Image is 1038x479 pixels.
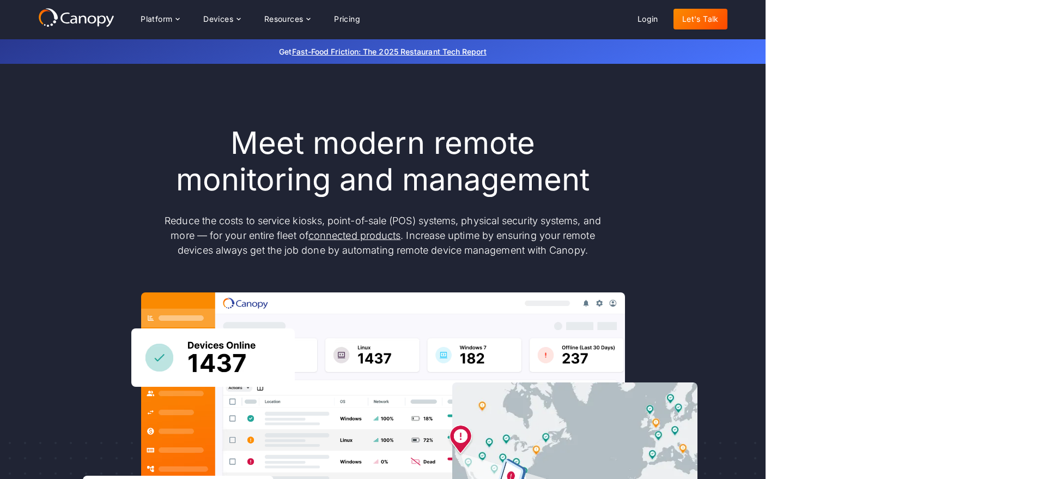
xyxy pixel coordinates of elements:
[325,9,369,29] a: Pricing
[308,230,400,241] a: connected products
[116,46,650,57] p: Get
[292,47,487,56] a: Fast-Food Friction: The 2025 Restaurant Tech Report
[141,15,172,23] div: Platform
[629,9,667,29] a: Login
[673,9,727,29] a: Let's Talk
[264,15,303,23] div: Resources
[195,8,249,30] div: Devices
[132,8,188,30] div: Platform
[203,15,233,23] div: Devices
[131,328,295,387] img: Canopy sees how many devices are online
[256,8,319,30] div: Resources
[154,213,612,258] p: Reduce the costs to service kiosks, point-of-sale (POS) systems, physical security systems, and m...
[154,125,612,198] h1: Meet modern remote monitoring and management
